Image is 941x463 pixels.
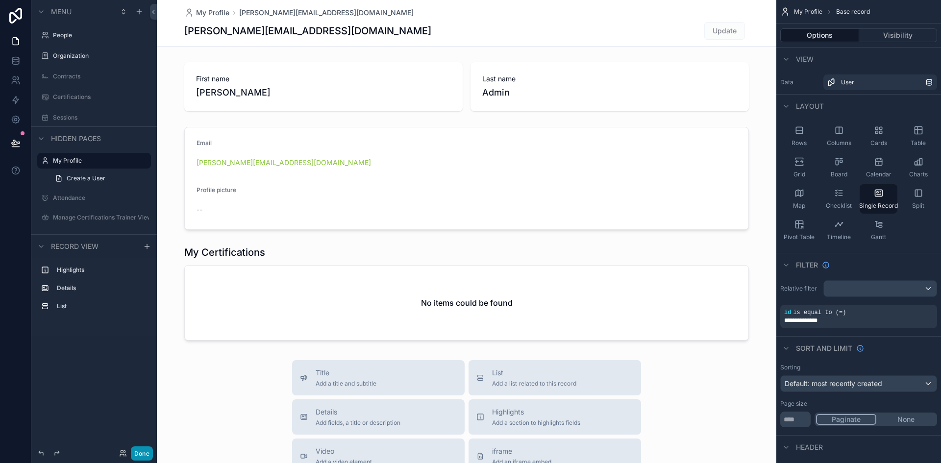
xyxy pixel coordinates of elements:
[796,54,814,64] span: View
[871,233,886,241] span: Gantt
[31,258,157,324] div: scrollable content
[860,216,897,245] button: Gantt
[53,73,149,80] label: Contracts
[820,122,858,151] button: Columns
[53,52,149,60] label: Organization
[793,202,805,210] span: Map
[51,134,101,144] span: Hidden pages
[796,442,823,452] span: Header
[860,122,897,151] button: Cards
[785,379,882,388] span: Default: most recently created
[912,202,924,210] span: Split
[841,78,854,86] span: User
[793,171,805,178] span: Grid
[49,171,151,186] a: Create a User
[860,153,897,182] button: Calendar
[827,139,851,147] span: Columns
[796,343,852,353] span: Sort And Limit
[820,153,858,182] button: Board
[870,139,887,147] span: Cards
[780,153,818,182] button: Grid
[57,302,147,310] label: List
[859,28,938,42] button: Visibility
[784,233,815,241] span: Pivot Table
[899,184,937,214] button: Split
[792,139,807,147] span: Rows
[876,414,936,425] button: None
[53,194,149,202] label: Attendance
[67,174,105,182] span: Create a User
[866,171,891,178] span: Calendar
[57,284,147,292] label: Details
[57,266,147,274] label: Highlights
[796,260,818,270] span: Filter
[820,184,858,214] button: Checklist
[780,285,819,292] label: Relative filter
[823,74,937,90] a: User
[53,214,149,221] label: Manage Certifications Trainer View
[53,31,149,39] label: People
[816,414,876,425] button: Paginate
[780,78,819,86] label: Data
[793,309,846,316] span: is equal to (=)
[899,153,937,182] button: Charts
[780,184,818,214] button: Map
[780,364,800,371] label: Sorting
[826,202,852,210] span: Checklist
[239,8,414,18] a: [PERSON_NAME][EMAIL_ADDRESS][DOMAIN_NAME]
[909,171,928,178] span: Charts
[836,8,870,16] span: Base record
[780,122,818,151] button: Rows
[184,8,229,18] a: My Profile
[831,171,847,178] span: Board
[53,157,145,165] label: My Profile
[51,7,72,17] span: Menu
[780,216,818,245] button: Pivot Table
[196,8,229,18] span: My Profile
[51,242,99,251] span: Record view
[780,375,937,392] button: Default: most recently created
[53,114,149,122] label: Sessions
[859,202,898,210] span: Single Record
[53,93,149,101] label: Certifications
[780,28,859,42] button: Options
[860,184,897,214] button: Single Record
[911,139,926,147] span: Table
[184,24,431,38] h1: [PERSON_NAME][EMAIL_ADDRESS][DOMAIN_NAME]
[784,309,791,316] span: id
[794,8,822,16] span: My Profile
[780,400,807,408] label: Page size
[796,101,824,111] span: Layout
[827,233,851,241] span: Timeline
[899,122,937,151] button: Table
[131,446,153,461] button: Done
[820,216,858,245] button: Timeline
